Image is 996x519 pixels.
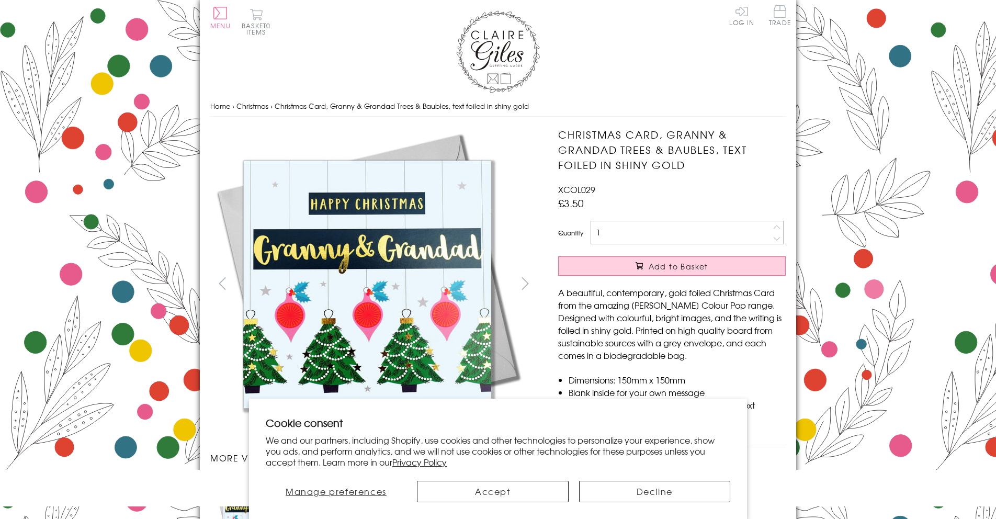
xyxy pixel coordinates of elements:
img: Christmas Card, Granny & Grandad Trees & Baubles, text foiled in shiny gold [537,127,851,441]
label: Quantity [558,228,583,238]
img: Christmas Card, Granny & Grandad Trees & Baubles, text foiled in shiny gold [210,127,524,441]
button: prev [210,272,234,295]
button: Basket0 items [242,8,270,35]
h1: Christmas Card, Granny & Grandad Trees & Baubles, text foiled in shiny gold [558,127,786,172]
li: Blank inside for your own message [569,386,786,399]
span: XCOL029 [558,183,595,196]
span: Manage preferences [286,485,387,498]
span: Menu [210,21,231,30]
a: Privacy Policy [392,456,447,468]
a: Trade [769,5,791,28]
p: We and our partners, including Shopify, use cookies and other technologies to personalize your ex... [266,435,730,467]
button: Menu [210,7,231,29]
button: Manage preferences [266,481,406,502]
nav: breadcrumbs [210,96,786,117]
a: Christmas [236,101,268,111]
button: Add to Basket [558,256,786,276]
button: next [514,272,537,295]
button: Accept [417,481,569,502]
span: 0 items [246,21,270,37]
p: A beautiful, contemporary, gold foiled Christmas Card from the amazing [PERSON_NAME] Colour Pop r... [558,286,786,362]
span: Add to Basket [649,261,708,272]
a: Home [210,101,230,111]
h3: More views [210,452,537,464]
span: Christmas Card, Granny & Grandad Trees & Baubles, text foiled in shiny gold [275,101,529,111]
a: Log In [729,5,754,26]
img: Claire Giles Greetings Cards [456,10,540,93]
span: › [270,101,273,111]
li: Dimensions: 150mm x 150mm [569,374,786,386]
span: › [232,101,234,111]
button: Decline [579,481,731,502]
span: Trade [769,5,791,26]
span: £3.50 [558,196,584,210]
h2: Cookie consent [266,415,730,430]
